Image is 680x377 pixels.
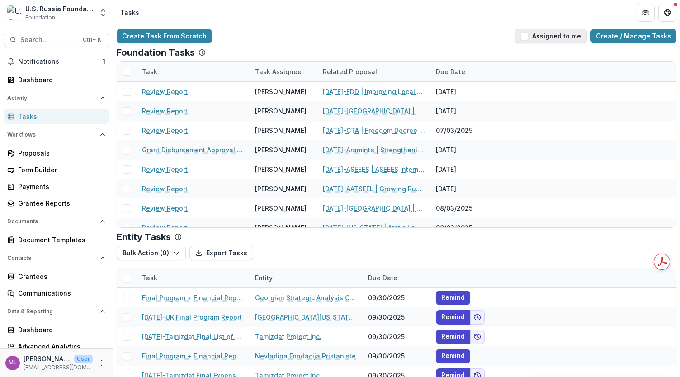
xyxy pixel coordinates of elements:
button: Open Documents [4,214,109,229]
span: Search... [20,36,77,44]
div: Related Proposal [317,62,430,81]
button: Add to friends [470,310,485,325]
div: 09/30/2025 [363,327,430,346]
div: [PERSON_NAME] [255,87,307,96]
div: Proposals [18,148,102,158]
span: Data & Reporting [7,308,96,315]
a: [DATE]-CTA | Freedom Degree Online Matching System [323,126,425,135]
div: [PERSON_NAME] [255,145,307,155]
a: [DATE]-[GEOGRAPHIC_DATA] | Fostering the Next Generation of Russia-focused Professionals [323,106,425,116]
div: 09/30/2025 [363,346,430,366]
button: Open Activity [4,91,109,105]
button: Remind [436,291,470,305]
div: 07/03/2025 [430,121,498,140]
p: Entity Tasks [117,231,171,242]
div: Form Builder [18,165,102,174]
button: Add to friends [470,330,485,344]
div: [PERSON_NAME] [255,223,307,232]
a: Review Report [142,203,188,213]
a: Grantees [4,269,109,284]
a: Form Builder [4,162,109,177]
div: [PERSON_NAME] [255,126,307,135]
div: Entity [250,268,363,287]
div: Due Date [430,67,471,76]
div: Task [137,268,250,287]
a: Review Report [142,184,188,193]
button: Open Data & Reporting [4,304,109,319]
button: Assigned to me [515,29,587,43]
div: Task [137,62,250,81]
div: Task Assignee [250,62,317,81]
p: User [74,355,93,363]
a: [DATE]-UK Final Program Report [142,312,242,322]
a: Review Report [142,106,188,116]
div: Tasks [18,112,102,121]
a: Advanced Analytics [4,339,109,354]
div: Task Assignee [250,67,307,76]
a: [DATE]-[US_STATE] | Arctic Law Beyond Borders [323,223,425,232]
a: [DATE]-Araminta | Strengthening Capacities of Russian Human Rights Defenders to Develop the Busin... [323,145,425,155]
span: Workflows [7,132,96,138]
span: Notifications [18,58,103,66]
nav: breadcrumb [117,6,143,19]
div: 08/03/2025 [430,218,498,237]
div: Grantees [18,272,102,281]
div: Tasks [120,8,139,17]
div: [DATE] [430,82,498,101]
img: U.S. Russia Foundation [7,5,22,20]
p: [PERSON_NAME] [24,354,71,363]
button: Search... [4,33,109,47]
div: Grantee Reports [18,198,102,208]
div: [DATE] [430,140,498,160]
a: Review Report [142,223,188,232]
a: Review Report [142,87,188,96]
div: Document Templates [18,235,102,245]
a: Georgian Strategic Analysis Center [255,293,357,302]
div: U.S. Russia Foundation [25,4,93,14]
div: Due Date [363,268,430,287]
a: [DATE]-AATSEEL | Growing Russian Studies through Bridge-Building and Inclusion [323,184,425,193]
a: Grantee Reports [4,196,109,211]
a: Payments [4,179,109,194]
div: [DATE] [430,101,498,121]
div: [PERSON_NAME] [255,203,307,213]
span: Activity [7,95,96,101]
a: [DATE]-ASEEES | ASEEES Internship Grant Program, [DATE]-[DATE] [323,165,425,174]
div: [PERSON_NAME] [255,165,307,174]
a: [DATE]-Tamizdat Final List of Expenses [142,332,244,341]
a: [DATE]-[GEOGRAPHIC_DATA] | Expanding Opportunities for Undergraduates and MAs in Russian Studiesi... [323,203,425,213]
button: Remind [436,330,470,344]
a: Proposals [4,146,109,160]
div: Due Date [363,273,403,283]
a: Dashboard [4,72,109,87]
button: Remind [436,310,470,325]
div: Due Date [430,62,498,81]
div: [DATE] [430,160,498,179]
div: 09/30/2025 [363,307,430,327]
a: Create / Manage Tasks [590,29,676,43]
div: Ctrl + K [81,35,103,45]
a: Review Report [142,165,188,174]
a: Nevladina Fondacija Pristaniste [255,351,356,361]
a: Tamizdat Project Inc. [255,332,321,341]
div: Communications [18,288,102,298]
a: Tasks [4,109,109,124]
div: Task [137,67,163,76]
button: Bulk Action (0) [117,246,186,260]
div: [DATE] [430,179,498,198]
a: Communications [4,286,109,301]
p: [EMAIL_ADDRESS][DOMAIN_NAME] [24,363,93,372]
div: Dashboard [18,75,102,85]
button: Notifications1 [4,54,109,69]
a: Create Task From Scratch [117,29,212,43]
span: 1 [103,57,105,65]
a: Final Program + Financial Report [142,293,244,302]
span: Foundation [25,14,55,22]
div: [PERSON_NAME] [255,106,307,116]
div: Maria Lvova [9,360,17,366]
a: Grant Disbursement Approval Form [142,145,244,155]
button: Open Workflows [4,127,109,142]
